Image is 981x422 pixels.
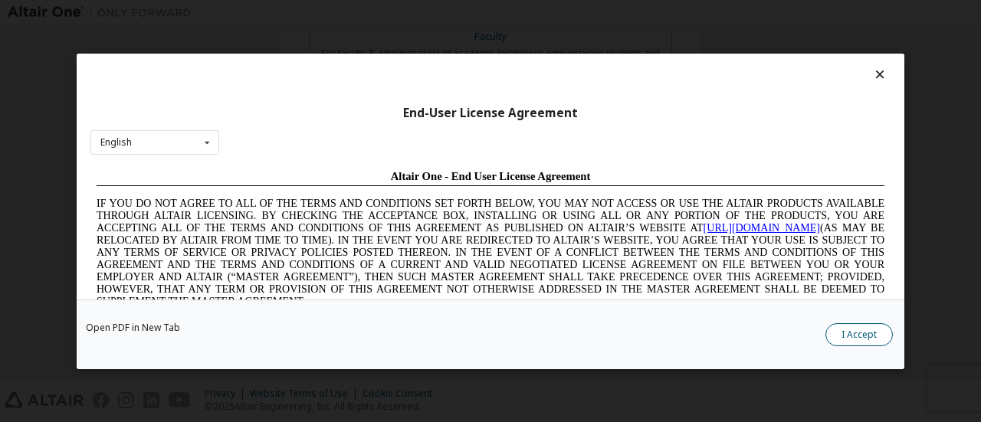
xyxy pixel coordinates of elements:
span: Lore Ipsumd Sit Ame Cons Adipisc Elitseddo (“Eiusmodte”) in utlabor Etdolo Magnaaliqua Eni. (“Adm... [6,156,794,266]
button: I Accept [825,322,893,345]
div: English [100,138,132,147]
a: Open PDF in New Tab [86,322,180,332]
span: Altair One - End User License Agreement [300,6,500,18]
a: [URL][DOMAIN_NAME] [613,58,730,70]
div: End-User License Agreement [90,105,891,120]
span: IF YOU DO NOT AGREE TO ALL OF THE TERMS AND CONDITIONS SET FORTH BELOW, YOU MAY NOT ACCESS OR USE... [6,34,794,143]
